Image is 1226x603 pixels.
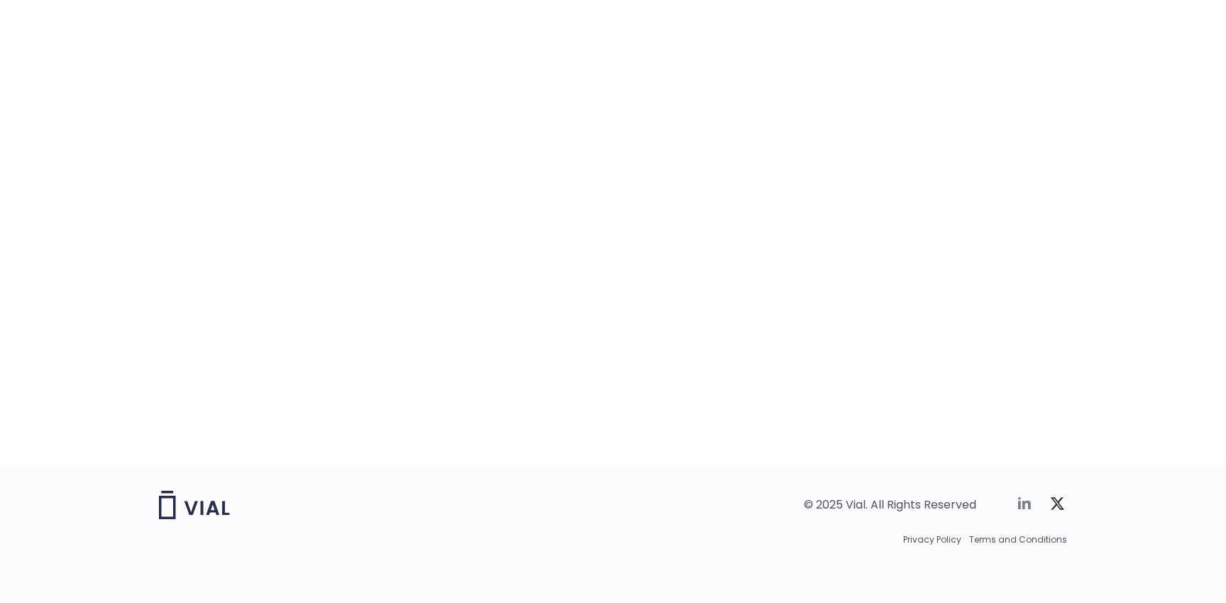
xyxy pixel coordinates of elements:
div: © 2025 Vial. All Rights Reserved [804,497,976,513]
img: Vial logo wih "Vial" spelled out [159,491,230,519]
a: Privacy Policy [903,533,961,546]
a: Terms and Conditions [969,533,1067,546]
